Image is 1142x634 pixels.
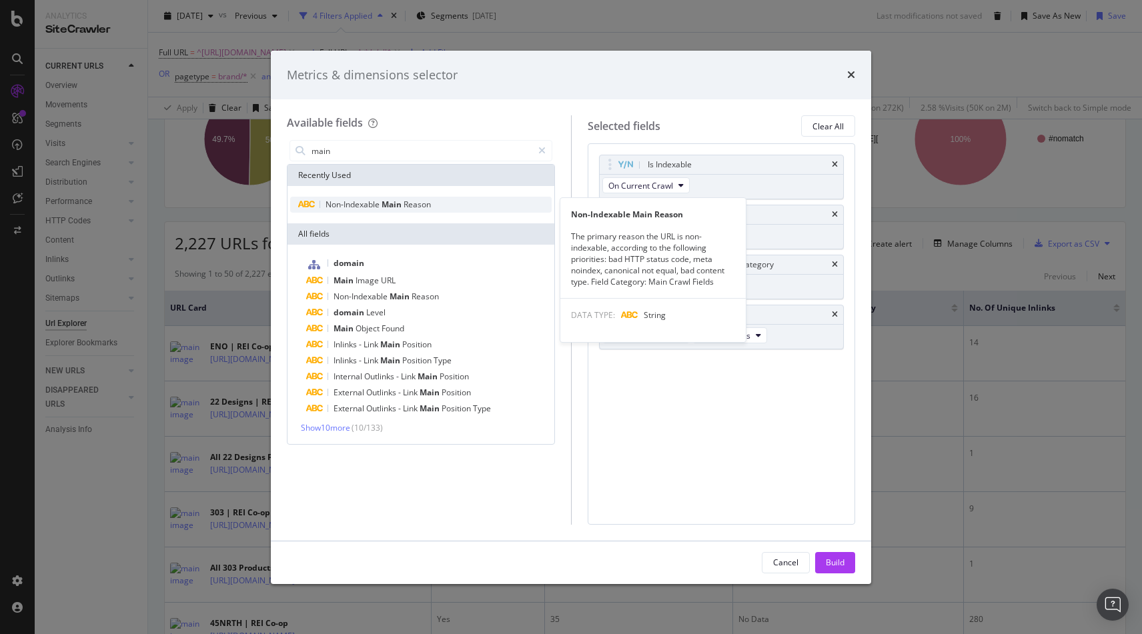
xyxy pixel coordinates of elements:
[326,199,382,210] span: Non-Indexable
[401,371,418,382] span: Link
[287,115,363,130] div: Available fields
[334,403,366,414] span: External
[398,403,403,414] span: -
[403,387,420,398] span: Link
[560,231,746,288] div: The primary reason the URL is non-indexable, according to the following priorities: bad HTTP stat...
[644,309,666,321] span: String
[288,165,554,186] div: Recently Used
[648,258,774,271] div: Number of Products in a Category
[832,261,838,269] div: times
[396,371,401,382] span: -
[334,307,366,318] span: domain
[310,141,532,161] input: Search by field name
[334,257,364,269] span: domain
[366,387,398,398] span: Outlinks
[382,199,404,210] span: Main
[334,291,390,302] span: Non-Indexable
[832,161,838,169] div: times
[334,339,359,350] span: Inlinks
[356,275,381,286] span: Image
[404,199,431,210] span: Reason
[287,67,458,84] div: Metrics & dimensions selector
[334,323,356,334] span: Main
[271,51,871,584] div: modal
[366,403,398,414] span: Outlinks
[773,557,798,568] div: Cancel
[382,323,404,334] span: Found
[356,323,382,334] span: Object
[801,115,855,137] button: Clear All
[390,291,412,302] span: Main
[380,355,402,366] span: Main
[847,67,855,84] div: times
[602,177,690,193] button: On Current Crawl
[364,371,396,382] span: Outlinks
[380,339,402,350] span: Main
[412,291,439,302] span: Reason
[473,403,491,414] span: Type
[560,209,746,220] div: Non-Indexable Main Reason
[334,275,356,286] span: Main
[599,155,844,199] div: Is IndexabletimesOn Current Crawl
[334,355,359,366] span: Inlinks
[832,311,838,319] div: times
[815,552,855,573] button: Build
[366,307,386,318] span: Level
[402,355,434,366] span: Position
[420,403,442,414] span: Main
[648,158,692,171] div: Is Indexable
[1097,589,1129,621] div: Open Intercom Messenger
[334,387,366,398] span: External
[832,211,838,219] div: times
[359,355,364,366] span: -
[288,223,554,245] div: All fields
[440,371,469,382] span: Position
[403,403,420,414] span: Link
[398,387,403,398] span: -
[364,355,380,366] span: Link
[381,275,396,286] span: URL
[588,119,660,134] div: Selected fields
[418,371,440,382] span: Main
[608,180,673,191] span: On Current Crawl
[826,557,844,568] div: Build
[442,403,473,414] span: Position
[402,339,432,350] span: Position
[571,309,615,321] span: DATA TYPE:
[301,422,350,433] span: Show 10 more
[420,387,442,398] span: Main
[359,339,364,350] span: -
[352,422,383,433] span: ( 10 / 133 )
[812,121,844,132] div: Clear All
[442,387,471,398] span: Position
[334,371,364,382] span: Internal
[434,355,452,366] span: Type
[762,552,810,573] button: Cancel
[364,339,380,350] span: Link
